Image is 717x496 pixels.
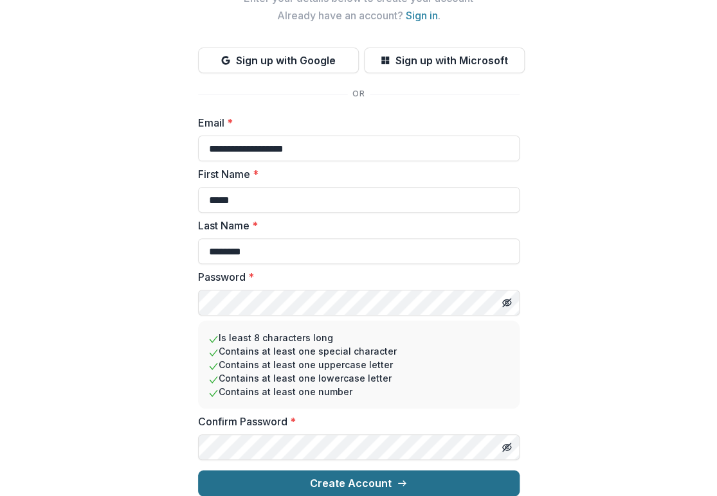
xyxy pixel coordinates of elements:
[198,48,359,73] button: Sign up with Google
[406,9,438,22] a: Sign in
[208,385,509,398] li: Contains at least one number
[496,437,517,457] button: Toggle password visibility
[198,470,520,496] button: Create Account
[208,331,509,344] li: Is least 8 characters long
[198,10,520,22] h2: Already have an account? .
[198,269,512,285] label: Password
[208,358,509,371] li: Contains at least one uppercase letter
[208,371,509,385] li: Contains at least one lowercase letter
[208,344,509,358] li: Contains at least one special character
[364,48,525,73] button: Sign up with Microsoft
[198,218,512,233] label: Last Name
[198,414,512,429] label: Confirm Password
[198,115,512,130] label: Email
[496,292,517,313] button: Toggle password visibility
[198,166,512,182] label: First Name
